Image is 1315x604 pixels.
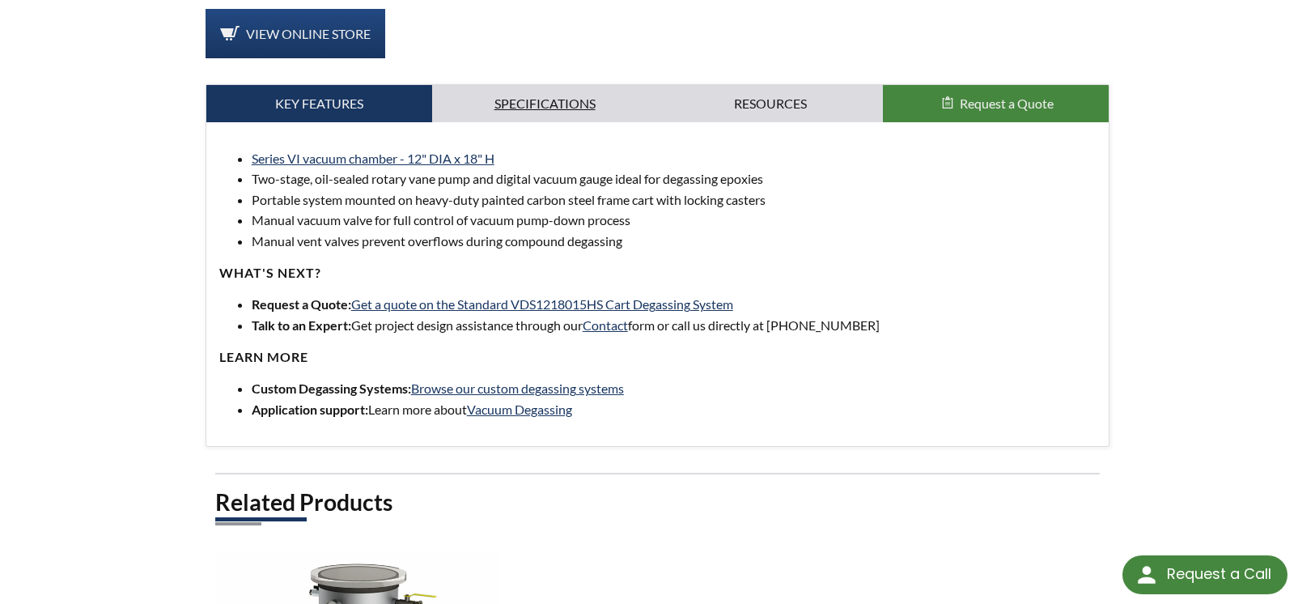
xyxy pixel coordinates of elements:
li: Manual vent valves prevent overflows during compound degassing [252,231,1097,252]
a: Resources [658,85,884,122]
strong: Application support: [252,402,368,417]
h4: WHAT'S NEXT? [219,265,1097,282]
li: Get project design assistance through our form or call us directly at [PHONE_NUMBER] [252,315,1097,336]
a: View Online Store [206,9,385,59]
a: Series VI vacuum chamber - 12" DIA x 18" H [252,151,494,166]
a: Key Features [206,85,432,122]
a: Contact [583,317,628,333]
div: Request a Call [1122,555,1287,594]
a: Specifications [432,85,658,122]
span: Request a Quote [960,96,1054,111]
a: Browse our custom degassing systems [411,381,624,396]
li: Learn more about [252,399,1097,420]
button: Request a Quote [883,85,1109,122]
h4: LEARN MORE [219,349,1097,366]
div: Request a Call [1167,555,1271,593]
a: Vacuum Degassing [467,402,572,417]
h2: Related Products [215,487,1101,517]
span: View Online Store [246,26,371,41]
a: Get a quote on the Standard VDS1218015HS Cart Degassing System [351,296,733,312]
li: Portable system mounted on heavy-duty painted carbon steel frame cart with locking casters [252,189,1097,211]
li: Manual vacuum valve for full control of vacuum pump-down process [252,210,1097,231]
img: round button [1134,562,1160,588]
strong: Request a Quote: [252,296,351,312]
li: Two-stage, oil-sealed rotary vane pump and digital vacuum gauge ideal for degassing epoxies [252,168,1097,189]
strong: Custom Degassing Systems: [252,381,411,396]
strong: Talk to an Expert: [252,317,351,333]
